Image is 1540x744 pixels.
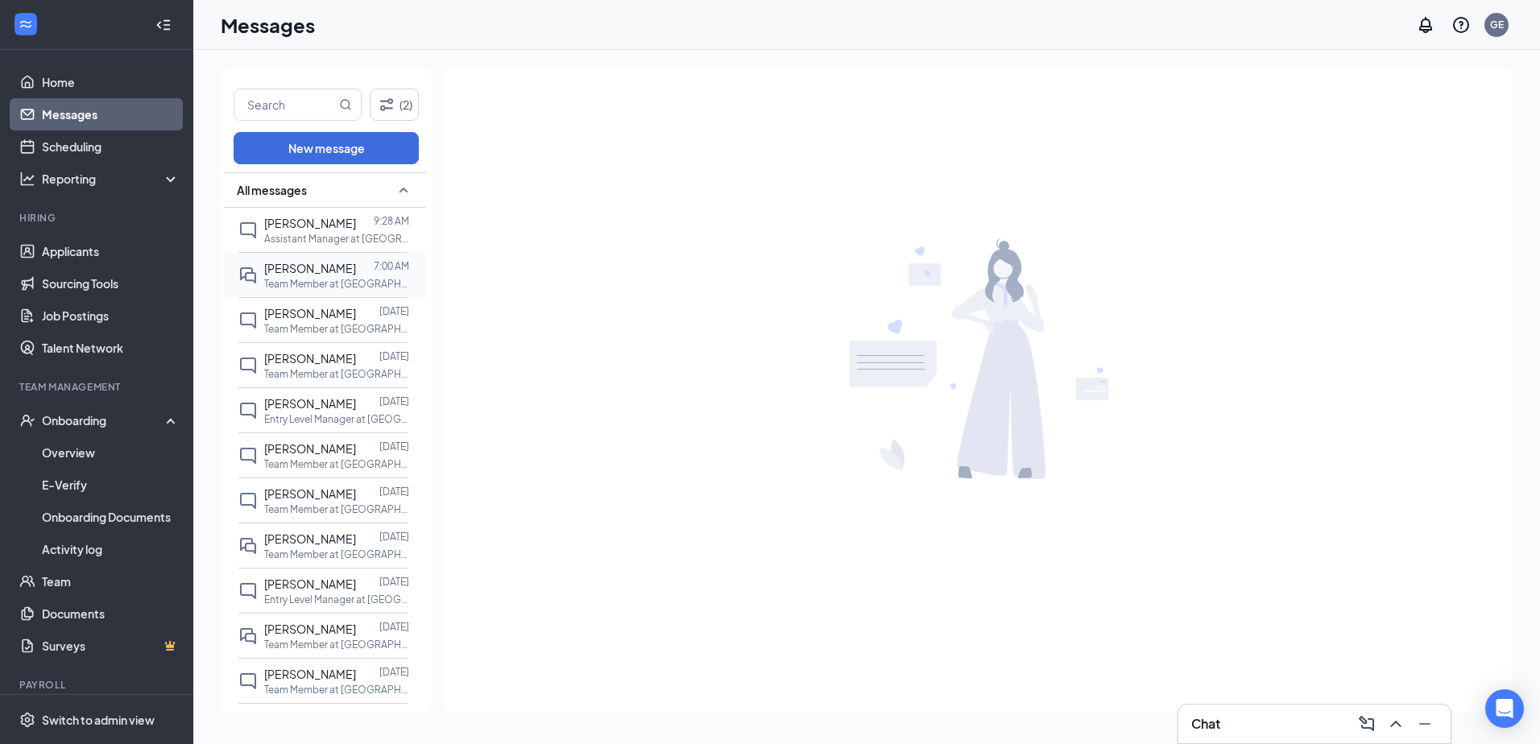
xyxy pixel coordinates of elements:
[264,683,409,696] p: Team Member at [GEOGRAPHIC_DATA][PERSON_NAME] of Estero
[42,501,180,533] a: Onboarding Documents
[221,11,315,39] h1: Messages
[42,412,166,428] div: Onboarding
[238,491,258,510] svg: ChatInactive
[18,16,34,32] svg: WorkstreamLogo
[19,678,176,692] div: Payroll
[42,565,180,597] a: Team
[264,367,409,381] p: Team Member at [GEOGRAPHIC_DATA][PERSON_NAME] of Estero
[379,620,409,634] p: [DATE]
[264,412,409,426] p: Entry Level Manager at [GEOGRAPHIC_DATA][PERSON_NAME] of [GEOGRAPHIC_DATA]
[155,17,172,33] svg: Collapse
[379,665,409,679] p: [DATE]
[42,332,180,364] a: Talent Network
[238,581,258,601] svg: ChatInactive
[264,306,356,320] span: [PERSON_NAME]
[237,182,307,198] span: All messages
[264,548,409,561] p: Team Member at [GEOGRAPHIC_DATA][PERSON_NAME] of Estero
[238,446,258,465] svg: ChatInactive
[379,349,409,363] p: [DATE]
[379,395,409,408] p: [DATE]
[264,277,409,291] p: Team Member at [GEOGRAPHIC_DATA][PERSON_NAME] of Estero
[1191,715,1220,733] h3: Chat
[238,401,258,420] svg: ChatInactive
[42,533,180,565] a: Activity log
[264,638,409,651] p: Team Member at [GEOGRAPHIC_DATA][PERSON_NAME] of Estero
[264,593,409,606] p: Entry Level Manager at [GEOGRAPHIC_DATA][PERSON_NAME] of [GEOGRAPHIC_DATA]
[238,536,258,556] svg: DoubleChat
[234,132,419,164] button: New message
[264,622,356,636] span: [PERSON_NAME]
[238,311,258,330] svg: ChatInactive
[42,235,180,267] a: Applicants
[377,95,396,114] svg: Filter
[238,221,258,240] svg: ChatInactive
[238,266,258,285] svg: DoubleChat
[1490,18,1504,31] div: GE
[19,211,176,225] div: Hiring
[264,441,356,456] span: [PERSON_NAME]
[42,712,155,728] div: Switch to admin view
[264,216,356,230] span: [PERSON_NAME]
[42,300,180,332] a: Job Postings
[374,214,409,228] p: 9:28 AM
[264,577,356,591] span: [PERSON_NAME]
[1386,714,1405,734] svg: ChevronUp
[379,530,409,544] p: [DATE]
[42,267,180,300] a: Sourcing Tools
[1416,15,1435,35] svg: Notifications
[238,672,258,691] svg: ChatInactive
[238,626,258,646] svg: DoubleChat
[1383,711,1409,737] button: ChevronUp
[42,630,180,662] a: SurveysCrown
[238,356,258,375] svg: ChatInactive
[379,440,409,453] p: [DATE]
[42,597,180,630] a: Documents
[339,98,352,111] svg: MagnifyingGlass
[264,457,409,471] p: Team Member at [GEOGRAPHIC_DATA][PERSON_NAME] of Estero
[379,710,409,724] p: [DATE]
[264,261,356,275] span: [PERSON_NAME]
[19,171,35,187] svg: Analysis
[374,259,409,273] p: 7:00 AM
[42,436,180,469] a: Overview
[379,304,409,318] p: [DATE]
[42,171,180,187] div: Reporting
[1451,15,1471,35] svg: QuestionInfo
[1412,711,1438,737] button: Minimize
[370,89,419,121] button: Filter (2)
[1415,714,1434,734] svg: Minimize
[264,502,409,516] p: Team Member at [GEOGRAPHIC_DATA][PERSON_NAME] of Estero
[234,89,336,120] input: Search
[379,485,409,498] p: [DATE]
[42,130,180,163] a: Scheduling
[42,66,180,98] a: Home
[19,712,35,728] svg: Settings
[394,180,413,200] svg: SmallChevronUp
[264,322,409,336] p: Team Member at [GEOGRAPHIC_DATA][PERSON_NAME] of Estero
[19,380,176,394] div: Team Management
[42,98,180,130] a: Messages
[379,575,409,589] p: [DATE]
[264,667,356,681] span: [PERSON_NAME]
[264,531,356,546] span: [PERSON_NAME]
[264,396,356,411] span: [PERSON_NAME]
[1485,689,1524,728] div: Open Intercom Messenger
[264,351,356,366] span: [PERSON_NAME]
[1357,714,1376,734] svg: ComposeMessage
[264,232,409,246] p: Assistant Manager at [GEOGRAPHIC_DATA][PERSON_NAME] of [GEOGRAPHIC_DATA]
[19,412,35,428] svg: UserCheck
[1354,711,1380,737] button: ComposeMessage
[264,486,356,501] span: [PERSON_NAME]
[42,469,180,501] a: E-Verify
